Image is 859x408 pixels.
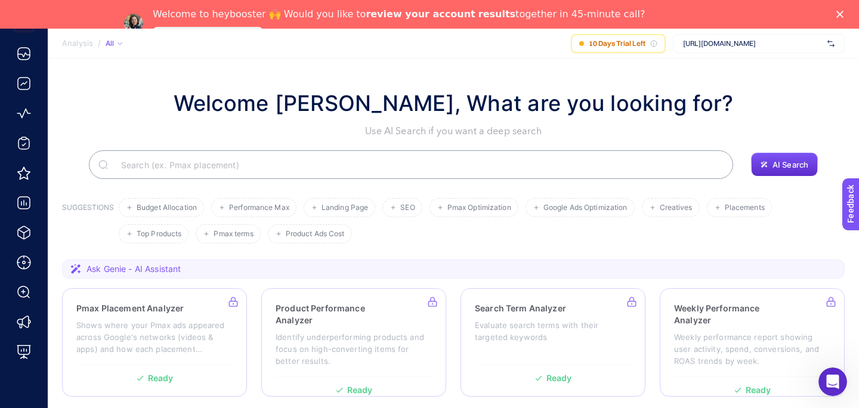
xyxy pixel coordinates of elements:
a: Weekly Performance AnalyzerWeekly performance report showing user activity, spend, conversions, a... [660,288,845,397]
img: svg%3e [827,38,835,50]
p: Use AI Search if you want a deep search [174,124,734,138]
span: Analysis [62,39,93,48]
h1: Welcome [PERSON_NAME], What are you looking for? [174,87,734,119]
h3: SUGGESTIONS [62,203,114,243]
span: Top Products [137,230,181,239]
span: [URL][DOMAIN_NAME] [683,39,823,48]
a: Product Performance AnalyzerIdentify underperforming products and focus on high-converting items ... [261,288,446,397]
img: Profile image for Neslihan [124,14,143,33]
span: AI Search [773,160,808,169]
button: AI Search [751,153,818,177]
span: Budget Allocation [137,203,197,212]
span: Google Ads Optimization [543,203,628,212]
input: Search [112,148,724,181]
span: Placements [725,203,765,212]
span: Performance Max [229,203,289,212]
div: All [106,39,122,48]
span: Landing Page [322,203,368,212]
span: Ask Genie - AI Assistant [86,263,181,275]
a: Speak with an Expert [153,27,263,41]
iframe: Intercom live chat [818,367,847,396]
div: Close [836,11,848,18]
a: Search Term AnalyzerEvaluate search terms with their targeted keywordsReady [461,288,645,397]
span: Pmax Optimization [447,203,511,212]
span: SEO [400,203,415,212]
a: Pmax Placement AnalyzerShows where your Pmax ads appeared across Google's networks (videos & apps... [62,288,247,397]
span: / [98,38,101,48]
b: review your account [366,8,475,20]
span: Pmax terms [214,230,253,239]
span: 10 Days Trial Left [589,39,645,48]
span: Product Ads Cost [286,230,345,239]
span: Creatives [660,203,693,212]
div: Welcome to heybooster 🙌 Would you like to together in 45-minute call? [153,8,645,20]
b: results [478,8,515,20]
span: Feedback [7,4,45,13]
